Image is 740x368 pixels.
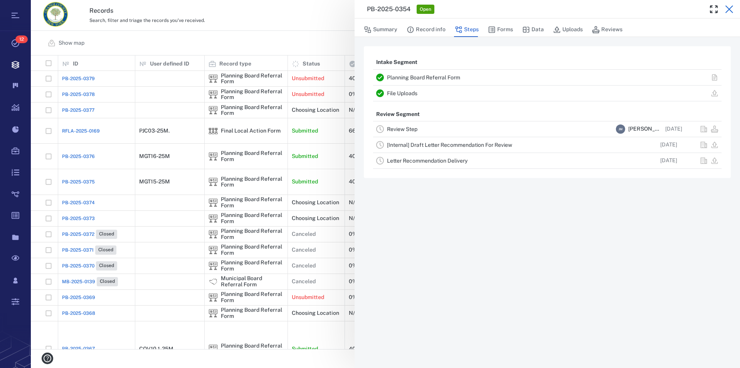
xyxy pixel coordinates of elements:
[616,124,625,134] div: J M
[364,22,397,37] button: Summary
[553,22,583,37] button: Uploads
[665,125,682,133] p: [DATE]
[522,22,544,37] button: Data
[387,74,460,81] a: Planning Board Referral Form
[660,157,677,165] p: [DATE]
[592,22,622,37] button: Reviews
[17,5,32,12] span: Help
[407,22,446,37] button: Record info
[418,6,433,13] span: Open
[628,125,662,133] span: [PERSON_NAME]
[721,2,737,17] button: Close
[387,90,417,96] a: File Uploads
[373,108,423,121] p: Review Segment
[455,22,479,37] button: Steps
[488,22,513,37] button: Forms
[387,142,512,148] a: [Internal] Draft Letter Recommendation For Review
[387,126,417,132] a: Review Step
[15,35,28,43] span: 12
[387,158,468,164] a: Letter Recommendation Delivery
[660,141,677,149] p: [DATE]
[373,55,420,69] p: Intake Segment
[706,2,721,17] button: Toggle Fullscreen
[367,5,410,14] h3: PB-2025-0354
